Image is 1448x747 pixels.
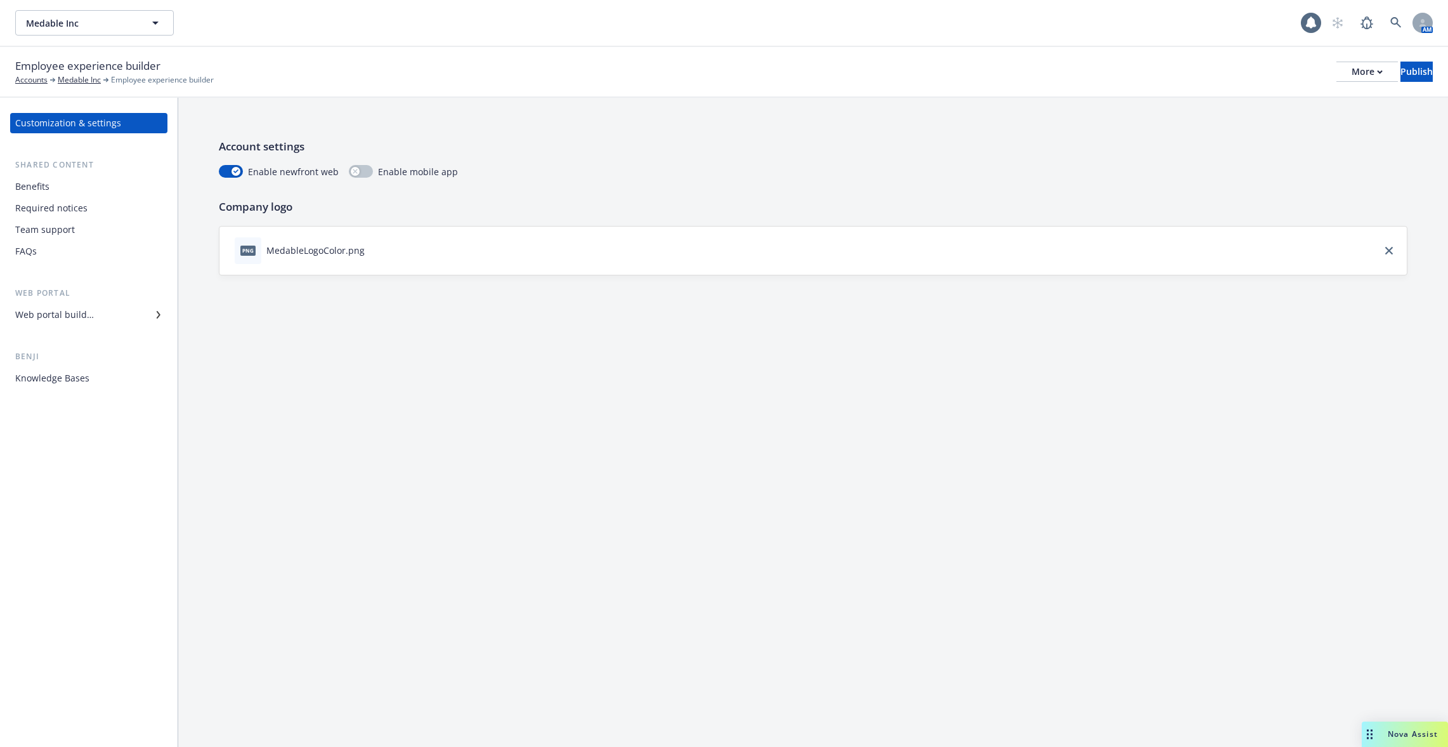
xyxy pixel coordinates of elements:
span: Nova Assist [1388,729,1438,739]
span: Employee experience builder [111,74,214,86]
a: Customization & settings [10,113,167,133]
button: Publish [1400,62,1433,82]
div: Shared content [10,159,167,171]
div: Team support [15,220,75,240]
button: download file [370,244,380,257]
div: Benefits [15,176,49,197]
span: png [240,246,256,255]
p: Company logo [219,199,1407,215]
button: Medable Inc [15,10,174,36]
div: Customization & settings [15,113,121,133]
a: FAQs [10,241,167,261]
p: Account settings [219,138,1407,155]
a: Knowledge Bases [10,368,167,388]
a: Medable Inc [58,74,101,86]
div: More [1352,62,1383,81]
a: Required notices [10,198,167,218]
a: Start snowing [1325,10,1350,36]
div: Publish [1400,62,1433,81]
div: Drag to move [1362,722,1378,747]
a: Search [1383,10,1409,36]
div: Required notices [15,198,88,218]
span: Enable mobile app [378,165,458,178]
div: FAQs [15,241,37,261]
div: Knowledge Bases [15,368,89,388]
div: MedableLogoColor.png [266,244,365,257]
a: Benefits [10,176,167,197]
div: Web portal [10,287,167,300]
div: Benji [10,350,167,363]
span: Medable Inc [26,17,136,30]
span: Enable newfront web [248,165,339,178]
a: Web portal builder [10,305,167,325]
a: Team support [10,220,167,240]
button: Nova Assist [1362,722,1448,747]
a: close [1381,243,1397,258]
a: Accounts [15,74,48,86]
div: Web portal builder [15,305,94,325]
button: More [1336,62,1398,82]
a: Report a Bug [1354,10,1380,36]
span: Employee experience builder [15,58,160,74]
